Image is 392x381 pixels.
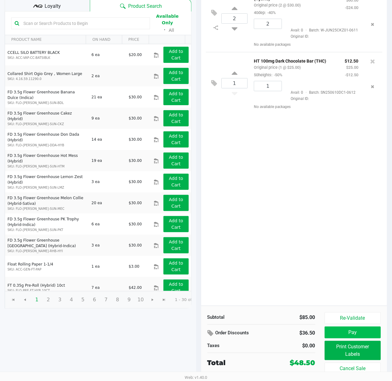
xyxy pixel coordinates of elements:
td: FT 0.35g Pre-Roll (Hybrid) 10ct [5,277,89,298]
span: Go to the last page [158,294,170,306]
td: FD 3.5g Flower Greenhouse PK Trophy (Hybrid-Indica) [5,214,89,235]
p: SKU: FLO-[PERSON_NAME]-SUN-MEC [7,206,86,211]
td: 14 ea [89,129,126,150]
div: Total [207,358,273,368]
span: Go to the next page [150,297,155,302]
span: -50% [272,73,282,77]
span: Loyalty [45,2,61,10]
app-button-loader: Add to Cart [169,197,183,209]
small: 50heights: [254,73,282,77]
p: SKU: FLO-[PERSON_NAME]-SUN-CKZ [7,122,86,126]
th: PRICE [122,35,149,44]
div: Order Discounts [207,328,276,339]
p: SKU: FLO-[PERSON_NAME]-RHB-HYI [7,249,86,253]
p: SKU: FLO-PRE-FT-HYB.10CT [7,288,86,293]
button: Remove the package from the orderLine [369,81,377,92]
small: Original price (2 @ $30.00) [254,3,301,7]
span: Page 8 [112,294,123,306]
button: Print Customer Labels [325,341,381,360]
span: $20.00 [129,53,142,57]
span: ᛫ [161,27,169,33]
td: FD 3.5g Flower Greenhouse Banana Dulce (Indica) [5,87,89,108]
span: Page 1 [31,294,43,306]
app-button-loader: Add to Cart [169,155,183,166]
td: 7 ea [89,277,126,298]
span: Page 6 [89,294,100,306]
small: 40dep: [254,10,276,15]
app-button-loader: Add to Cart [169,70,183,82]
td: FD 3.5g Flower Greenhouse Lemon Zest (Hybrid) [5,171,89,192]
button: Add to Cart [163,258,188,275]
span: Page 10 [135,294,147,306]
p: HT 100mg Dark Chocolate Bar (THC) [254,57,335,63]
p: SKU: FLO-[PERSON_NAME]-DDA-HYB [7,143,86,148]
app-button-loader: Add to Cart [169,49,183,60]
div: $85.00 [266,314,315,321]
p: SKU: ACC-GEN-FT-PAP [7,267,86,272]
button: Add to Cart [163,110,188,126]
td: 6 ea [89,44,126,65]
div: $36.50 [285,328,315,338]
span: Page 7 [100,294,112,306]
app-button-loader: Add to Cart [169,176,183,187]
span: $30.00 [129,201,142,205]
span: Page 9 [123,294,135,306]
td: 1 ea [89,256,126,277]
span: Go to the previous page [22,297,27,302]
span: $30.00 [129,95,142,99]
kendo-pager-info: 1 - 30 of 291 items [175,297,214,303]
span: Go to the first page [7,294,19,306]
button: Add to Cart [163,195,188,211]
td: 20 ea [89,192,126,214]
span: $30.00 [129,243,142,247]
span: $30.00 [129,222,142,226]
td: 3 ea [89,235,126,256]
td: 6 ea [89,214,126,235]
app-button-loader: Add to Cart [169,91,183,103]
td: Collared Shirt Ogio Grey , Women Large [5,65,89,87]
th: PRODUCT NAME [5,35,86,44]
span: Page 3 [54,294,66,306]
span: $3.00 [129,264,139,269]
p: SKU: FLO-[PERSON_NAME]-SUN-HTM [7,164,86,169]
app-button-loader: Add to Cart [169,134,183,145]
button: Add to Cart [163,47,188,63]
span: Original ID: [287,96,358,101]
span: Page 2 [42,294,54,306]
p: $12.50 [345,57,358,63]
td: 19 ea [89,150,126,171]
span: $30.00 [129,158,142,163]
td: 3 ea [89,171,126,192]
app-button-loader: Add to Cart [169,112,183,124]
button: Remove the package from the orderLine [369,19,377,30]
p: SKU: FLO-[PERSON_NAME]-SUN-PKT [7,228,86,232]
span: Original ID: [287,34,358,39]
button: Add to Cart [163,89,188,105]
span: Go to the previous page [19,294,31,306]
small: Original price (1 @ $25.00) [254,65,301,70]
div: Data table [5,35,191,291]
app-button-loader: Add to Cart [169,218,183,230]
span: Product Search [128,2,162,10]
span: Avail: 0 Batch: SN250610DC1-0612 [287,90,356,95]
button: Add to Cart [163,280,188,296]
span: $30.00 [129,180,142,184]
app-button-loader: Add to Cart [169,261,183,272]
span: Go to the last page [162,297,167,302]
span: $30.00 [129,116,142,120]
td: FD 3.5g Flower Greenhouse Melon Collie (Hybrid-Sativa) [5,192,89,214]
small: -$24.00 [345,5,358,10]
span: · [303,28,309,32]
button: Add to Cart [163,216,188,232]
div: $48.50 [290,358,315,368]
span: $42.00 [129,285,142,290]
p: SKU: FLO-[PERSON_NAME]-SUN-LMZ [7,185,86,190]
span: Avail: 0 Batch: W-JUN25CKZ01-0611 [287,28,358,32]
div: No available packages [254,104,378,110]
button: Add to Cart [163,68,188,84]
small: -$12.50 [345,73,358,77]
span: $30.00 [129,137,142,142]
div: No available packages [254,42,378,47]
button: Re-Validate [325,312,381,324]
th: ON HAND [86,35,122,44]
